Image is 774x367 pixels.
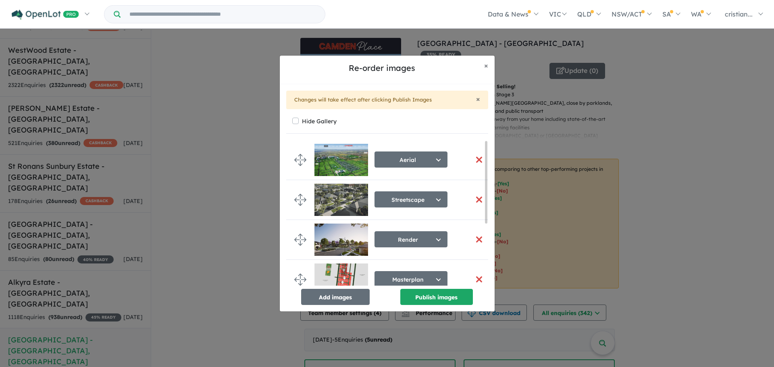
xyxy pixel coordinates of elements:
img: Openlot PRO Logo White [12,10,79,20]
button: Aerial [375,151,447,168]
img: drag.svg [294,194,306,206]
div: Changes will take effect after clicking Publish Images [286,91,488,109]
button: Streetscape [375,191,447,207]
img: drag.svg [294,274,306,286]
span: × [484,61,488,70]
img: Camden%20Place%20Estate%20-%20Strathtulloh___1759213488.png [314,184,368,216]
span: × [476,94,480,104]
span: cristian... [725,10,753,18]
button: Render [375,231,447,247]
img: drag.svg [294,154,306,166]
img: drag.svg [294,234,306,246]
img: Camden%20Place%20Estate%20-%20Strathtulloh%20streetscape%20render.jpg [314,224,368,256]
button: Publish images [400,289,473,305]
label: Hide Gallery [302,116,337,127]
img: Camden%20Place%20Estate%20-%20Strathtulloh___1758172035.png [314,263,368,296]
button: Close [476,95,480,103]
button: Add images [301,289,370,305]
input: Try estate name, suburb, builder or developer [122,6,323,23]
img: Camden%20Place%20Estate%20-%20Strathtulloh%20Aerial.jpeg [314,144,368,176]
button: Masterplan [375,271,447,287]
h5: Re-order images [286,62,478,74]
